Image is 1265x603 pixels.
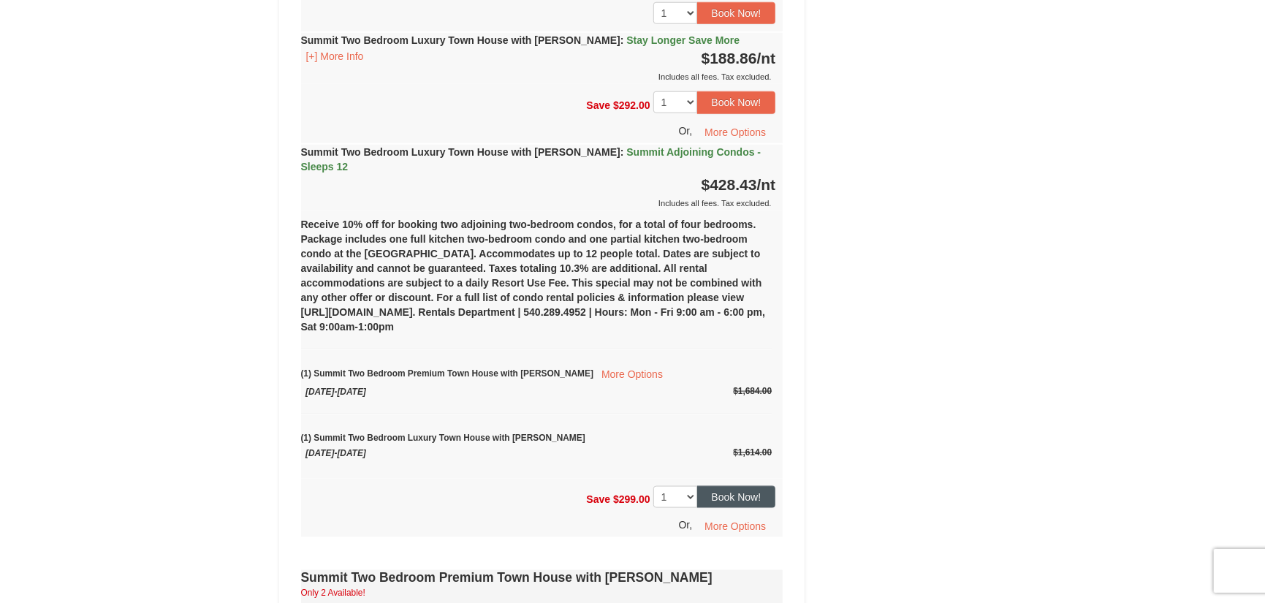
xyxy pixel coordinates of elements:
[301,414,772,458] small: (1) Summit Two Bedroom Luxury Town House with [PERSON_NAME]
[695,515,775,537] button: More Options
[301,48,369,64] button: [+] More Info
[613,99,650,111] span: $292.00
[301,349,772,397] small: (1) Summit Two Bedroom Premium Town House with [PERSON_NAME]
[301,146,761,172] strong: Summit Two Bedroom Luxury Town House with [PERSON_NAME]
[586,99,610,111] span: Save
[301,211,783,479] div: Receive 10% off for booking two adjoining two-bedroom condos, for a total of four bedrooms. Packa...
[301,196,776,211] div: Includes all fees. Tax excluded.
[301,570,783,585] h4: Summit Two Bedroom Premium Town House with [PERSON_NAME]
[679,520,693,531] span: Or,
[702,50,757,67] span: $188.86
[620,34,624,46] span: :
[301,69,776,84] div: Includes all fees. Tax excluded.
[305,448,366,458] span: [DATE]-[DATE]
[757,176,776,193] span: /nt
[702,176,757,193] span: $428.43
[613,493,650,505] span: $299.00
[301,146,761,172] span: Summit Adjoining Condos - Sleeps 12
[695,121,775,143] button: More Options
[305,387,366,397] span: [DATE]-[DATE]
[697,2,776,24] button: Book Now!
[733,447,772,458] span: $1,614.00
[697,91,776,113] button: Book Now!
[620,146,624,158] span: :
[593,365,671,384] button: More Options
[697,486,776,508] button: Book Now!
[301,588,365,598] small: Only 2 Available!
[626,34,740,46] span: Stay Longer Save More
[679,125,693,137] span: Or,
[301,34,740,46] strong: Summit Two Bedroom Luxury Town House with [PERSON_NAME]
[757,50,776,67] span: /nt
[733,386,772,396] span: $1,684.00
[586,493,610,505] span: Save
